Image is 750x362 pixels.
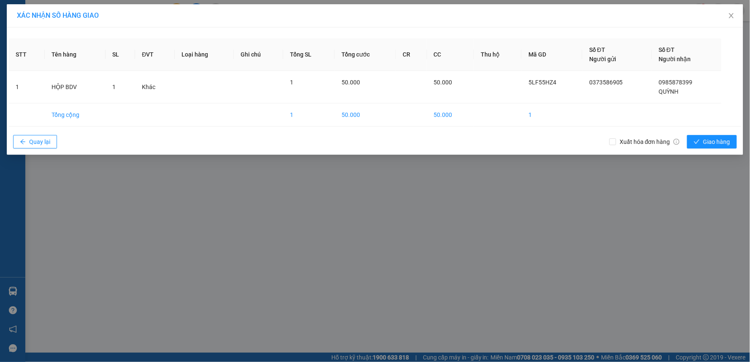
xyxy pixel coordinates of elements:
[659,46,675,53] span: Số ĐT
[728,12,735,19] span: close
[616,137,683,146] span: Xuất hóa đơn hàng
[659,79,693,86] span: 0985878399
[283,103,335,127] td: 1
[234,38,283,71] th: Ghi chú
[522,38,582,71] th: Mã GD
[290,79,293,86] span: 1
[335,38,396,71] th: Tổng cước
[29,137,50,146] span: Quay lại
[341,79,360,86] span: 50.000
[106,38,135,71] th: SL
[589,46,605,53] span: Số ĐT
[175,38,233,71] th: Loại hàng
[45,71,106,103] td: HỘP BDV
[283,38,335,71] th: Tổng SL
[659,56,691,62] span: Người nhận
[112,84,116,90] span: 1
[720,4,743,28] button: Close
[427,103,474,127] td: 50.000
[687,135,737,149] button: checkGiao hàng
[589,79,623,86] span: 0373586905
[45,38,106,71] th: Tên hàng
[13,135,57,149] button: arrow-leftQuay lại
[396,38,427,71] th: CR
[703,137,730,146] span: Giao hàng
[674,139,680,145] span: info-circle
[694,139,700,146] span: check
[135,38,175,71] th: ĐVT
[9,38,45,71] th: STT
[135,71,175,103] td: Khác
[45,103,106,127] td: Tổng cộng
[522,103,582,127] td: 1
[474,38,522,71] th: Thu hộ
[427,38,474,71] th: CC
[335,103,396,127] td: 50.000
[20,139,26,146] span: arrow-left
[434,79,452,86] span: 50.000
[589,56,616,62] span: Người gửi
[528,79,556,86] span: 5LF55HZ4
[9,71,45,103] td: 1
[17,11,99,19] span: XÁC NHẬN SỐ HÀNG GIAO
[659,88,679,95] span: QUỲNH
